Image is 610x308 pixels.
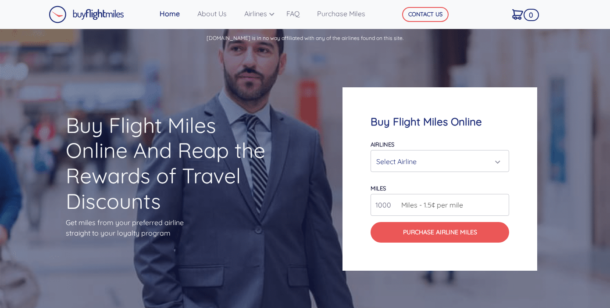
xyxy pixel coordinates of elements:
[371,185,386,192] label: miles
[194,5,241,22] a: About Us
[371,141,394,148] label: Airlines
[66,217,268,238] p: Get miles from your preferred airline straight to your loyalty program
[509,5,535,23] a: 0
[512,9,523,20] img: Cart
[371,115,509,128] h4: Buy Flight Miles Online
[371,150,509,172] button: Select Airline
[402,7,449,22] button: CONTACT US
[314,5,379,22] a: Purchase Miles
[371,222,509,242] button: Purchase Airline Miles
[283,5,314,22] a: FAQ
[49,6,124,23] img: Buy Flight Miles Logo
[156,5,194,22] a: Home
[241,5,283,22] a: Airlines
[524,9,539,21] span: 0
[397,200,463,210] span: Miles - 1.5¢ per mile
[66,113,268,214] h1: Buy Flight Miles Online And Reap the Rewards of Travel Discounts
[49,4,124,25] a: Buy Flight Miles Logo
[376,153,498,170] div: Select Airline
